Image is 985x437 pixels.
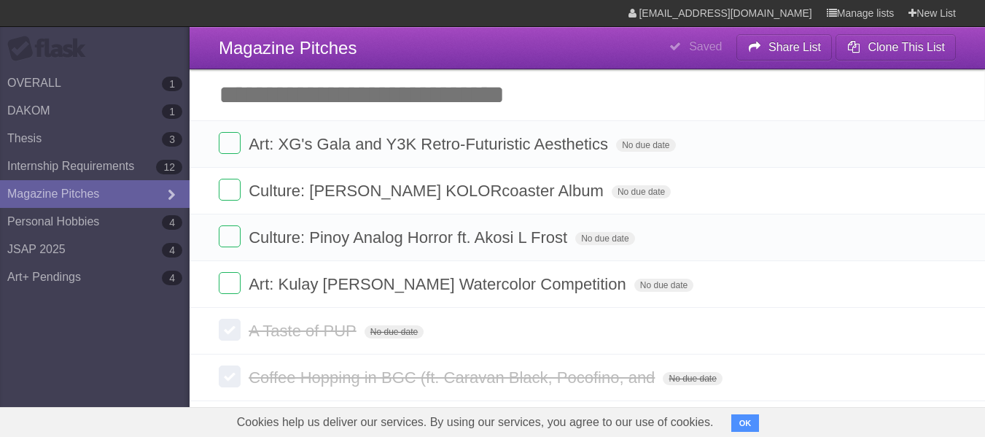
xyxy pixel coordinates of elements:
span: Art: Kulay [PERSON_NAME] Watercolor Competition [249,275,630,293]
label: Done [219,132,241,154]
button: Clone This List [836,34,956,61]
label: Done [219,225,241,247]
span: Culture: [PERSON_NAME] KOLORcoaster Album [249,182,607,200]
label: Done [219,179,241,201]
b: Saved [689,40,722,53]
span: A Taste of PUP [249,322,360,340]
b: 1 [162,104,182,119]
button: OK [731,414,760,432]
span: Coffee Hopping in BGC (ft. Caravan Black, Pocofino, and [249,368,658,387]
span: No due date [634,279,693,292]
label: Done [219,366,241,387]
div: Flask [7,36,95,62]
b: 1 [162,77,182,91]
b: 4 [162,243,182,258]
span: Cookies help us deliver our services. By using our services, you agree to our use of cookies. [222,408,728,437]
span: Art: XG's Gala and Y3K Retro-Futuristic Aesthetics [249,135,612,153]
b: 3 [162,132,182,147]
b: Share List [768,41,821,53]
label: Done [219,272,241,294]
span: No due date [365,325,424,339]
span: No due date [663,372,722,385]
b: 4 [162,271,182,285]
span: No due date [616,139,675,152]
span: No due date [575,232,634,245]
b: 12 [156,160,182,174]
span: No due date [612,185,671,198]
span: Magazine Pitches [219,38,357,58]
span: Culture: Pinoy Analog Horror ft. Akosi L Frost [249,228,571,247]
label: Done [219,319,241,341]
button: Share List [736,34,833,61]
b: Clone This List [868,41,945,53]
b: 4 [162,215,182,230]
